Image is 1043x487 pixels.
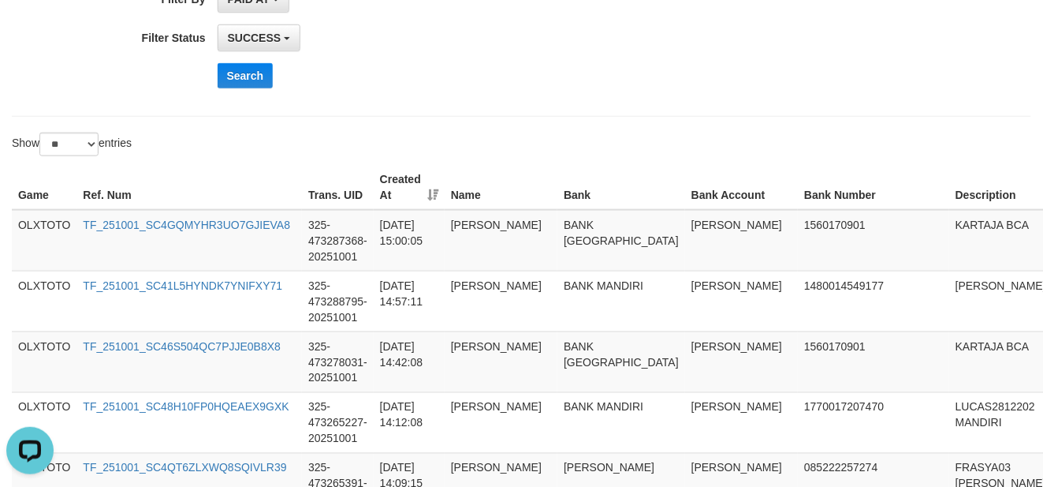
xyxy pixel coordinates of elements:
th: Bank [557,165,685,210]
select: Showentries [39,133,99,156]
td: BANK [GEOGRAPHIC_DATA] [557,332,685,392]
td: [DATE] 14:12:08 [374,392,445,453]
td: 325-473287368-20251001 [302,210,374,272]
td: OLXTOTO [12,271,76,332]
td: BANK [GEOGRAPHIC_DATA] [557,210,685,272]
td: [DATE] 15:00:05 [374,210,445,272]
td: [PERSON_NAME] [685,271,798,332]
a: TF_251001_SC4GQMYHR3UO7GJIEVA8 [83,219,290,231]
td: BANK MANDIRI [557,392,685,453]
td: [DATE] 14:57:11 [374,271,445,332]
button: SUCCESS [218,24,301,51]
td: 325-473278031-20251001 [302,332,374,392]
a: TF_251001_SC4QT6ZLXWQ8SQIVLR39 [83,462,286,474]
td: [PERSON_NAME] [445,332,557,392]
th: Name [445,165,557,210]
td: [PERSON_NAME] [445,210,557,272]
label: Show entries [12,133,132,156]
td: [PERSON_NAME] [685,332,798,392]
td: BANK MANDIRI [557,271,685,332]
button: Open LiveChat chat widget [6,6,54,54]
td: OLXTOTO [12,210,76,272]
td: [PERSON_NAME] [685,210,798,272]
th: Created At: activate to sort column ascending [374,165,445,210]
a: TF_251001_SC48H10FP0HQEAEX9GXK [83,401,289,414]
td: [PERSON_NAME] [445,271,557,332]
th: Game [12,165,76,210]
td: 1560170901 [798,332,949,392]
td: OLXTOTO [12,332,76,392]
button: Search [218,63,274,88]
th: Trans. UID [302,165,374,210]
td: [DATE] 14:42:08 [374,332,445,392]
td: 1770017207470 [798,392,949,453]
td: OLXTOTO [12,392,76,453]
td: 325-473288795-20251001 [302,271,374,332]
th: Ref. Num [76,165,302,210]
td: 1560170901 [798,210,949,272]
td: 325-473265227-20251001 [302,392,374,453]
span: SUCCESS [228,32,281,44]
td: 1480014549177 [798,271,949,332]
th: Bank Account [685,165,798,210]
td: [PERSON_NAME] [685,392,798,453]
a: TF_251001_SC41L5HYNDK7YNIFXY71 [83,279,282,292]
th: Bank Number [798,165,949,210]
a: TF_251001_SC46S504QC7PJJE0B8X8 [83,340,281,353]
td: [PERSON_NAME] [445,392,557,453]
